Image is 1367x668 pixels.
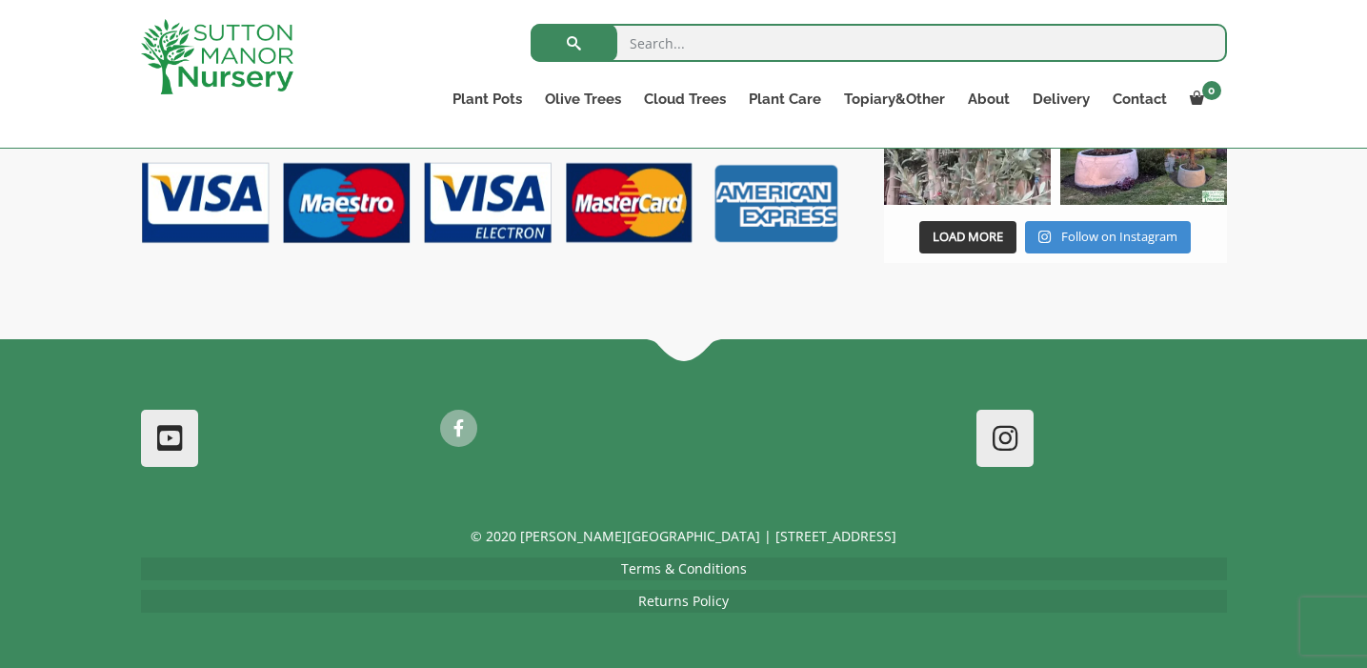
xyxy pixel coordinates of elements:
span: Follow on Instagram [1061,228,1177,245]
input: Search... [531,24,1227,62]
a: Returns Policy [638,592,729,610]
svg: Instagram [1038,230,1051,244]
a: Plant Care [737,86,833,112]
img: payment-options.png [127,152,846,256]
a: Olive Trees [533,86,633,112]
a: Cloud Trees [633,86,737,112]
button: Load More [919,221,1016,253]
img: logo [141,19,293,94]
a: Delivery [1021,86,1101,112]
span: Load More [933,228,1003,245]
a: 0 [1178,86,1227,112]
p: © 2020 [PERSON_NAME][GEOGRAPHIC_DATA] | [STREET_ADDRESS] [141,525,1227,548]
a: About [956,86,1021,112]
a: Topiary&Other [833,86,956,112]
span: 0 [1202,81,1221,100]
a: Plant Pots [441,86,533,112]
a: Terms & Conditions [621,559,747,577]
a: Contact [1101,86,1178,112]
a: Instagram Follow on Instagram [1025,221,1190,253]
